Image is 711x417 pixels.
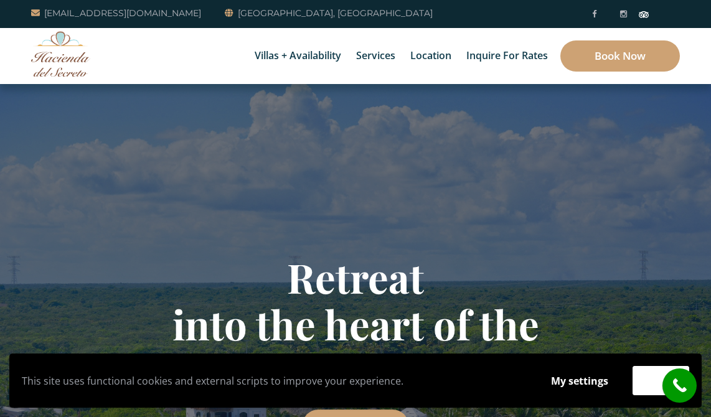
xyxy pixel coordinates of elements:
[22,372,527,390] p: This site uses functional cookies and external scripts to improve your experience.
[404,28,458,84] a: Location
[31,31,90,77] img: Awesome Logo
[460,28,554,84] a: Inquire for Rates
[350,28,402,84] a: Services
[31,6,201,21] a: [EMAIL_ADDRESS][DOMAIN_NAME]
[539,367,620,395] button: My settings
[560,40,680,72] a: Book Now
[225,6,433,21] a: [GEOGRAPHIC_DATA], [GEOGRAPHIC_DATA]
[248,28,347,84] a: Villas + Availability
[666,372,694,400] i: call
[66,254,645,394] h1: Retreat into the heart of the Riviera Maya
[662,368,697,403] a: call
[633,366,689,395] button: Accept
[639,11,649,17] img: Tripadvisor_logomark.svg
